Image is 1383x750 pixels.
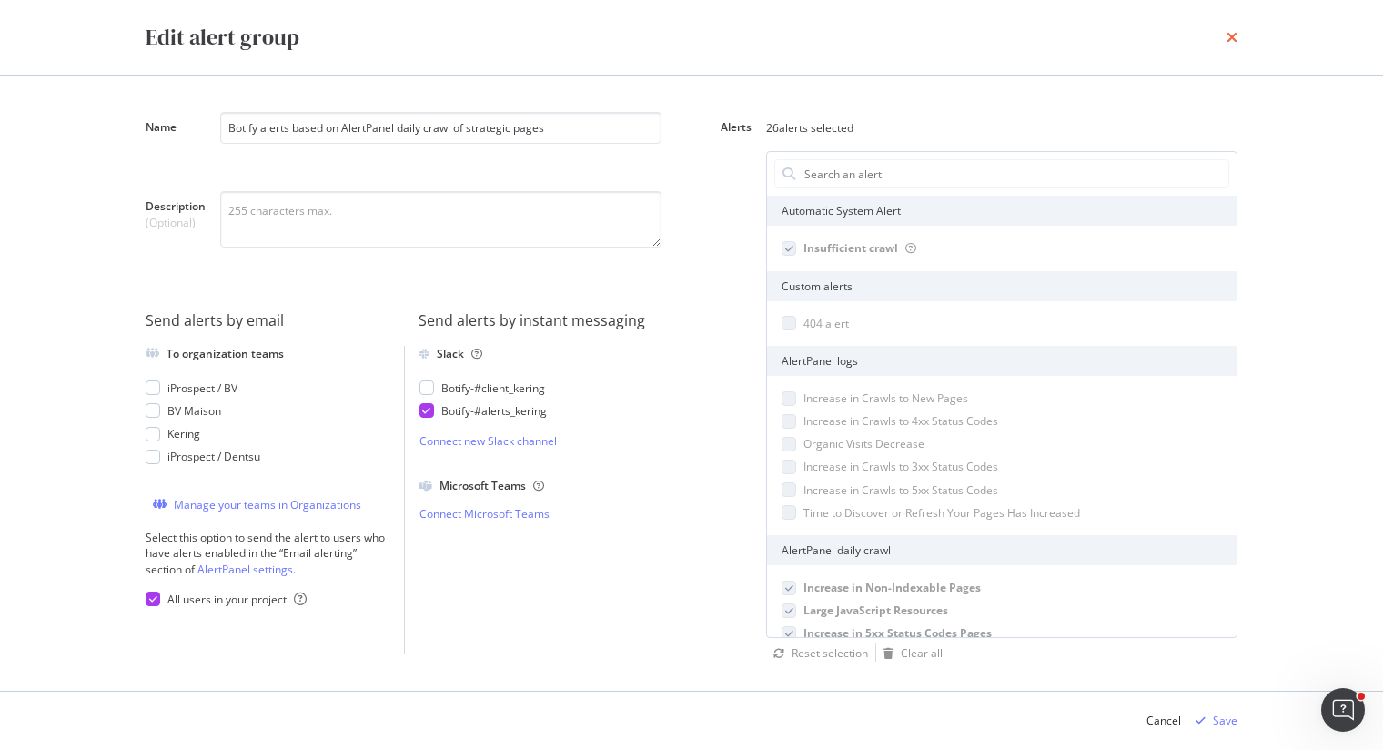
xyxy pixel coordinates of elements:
[803,413,998,429] span: Increase in Crawls to 4xx Status Codes
[419,310,662,331] div: Send alerts by instant messaging
[767,535,1237,565] div: AlertPanel daily crawl
[220,112,661,144] input: Name
[167,346,284,361] div: To organization teams
[174,497,361,512] div: Manage your teams in Organizations
[901,645,943,661] div: Clear all
[167,449,260,464] span: iProspect / Dentsu
[419,506,662,522] a: Connect Microsoft Teams
[1213,713,1237,728] div: Save
[766,120,853,136] div: 26 alerts selected
[803,505,1080,521] span: Time to Discover or Refresh Your Pages Has Increased
[146,530,389,576] div: Select this option to send the alert to users who have alerts enabled in the “Email alerting” sec...
[803,482,998,498] span: Increase in Crawls to 5xx Status Codes
[1146,713,1181,728] div: Cancel
[146,215,206,230] span: (Optional)
[803,390,968,406] span: Increase in Crawls to New Pages
[441,403,547,419] div: Botify - #alerts_kering
[767,196,1237,226] div: Automatic System Alert
[441,380,545,396] div: Botify - #client_kering
[197,562,293,577] a: AlertPanel settings
[803,603,948,618] span: Large JavaScript Resources
[1321,688,1365,732] iframe: Intercom live chat
[792,645,868,661] div: Reset selection
[167,380,237,396] span: iProspect / BV
[1227,22,1237,53] div: times
[767,346,1237,376] div: AlertPanel logs
[146,310,389,331] div: Send alerts by email
[803,316,849,331] span: 404 alert
[167,403,221,419] span: BV Maison
[803,436,924,451] span: Organic Visits Decrease
[803,459,998,474] span: Increase in Crawls to 3xx Status Codes
[439,478,544,493] div: Microsoft Teams
[766,643,868,664] button: Reset selection
[767,271,1237,301] div: Custom alerts
[803,160,1228,187] input: Search an alert
[803,580,981,595] span: Increase in Non-Indexable Pages
[146,119,206,172] label: Name
[437,346,482,361] div: Slack
[167,426,200,441] span: Kering
[167,592,287,607] span: All users in your project
[146,198,206,214] span: Description
[803,625,992,641] span: Increase in 5xx Status Codes Pages
[1146,706,1181,735] button: Cancel
[1188,706,1237,735] button: Save
[876,643,943,664] button: Clear all
[419,433,662,449] a: Connect new Slack channel
[146,493,361,515] button: Manage your teams in Organizations
[146,22,299,53] div: Edit alert group
[803,240,898,256] span: Insufficient crawl
[721,119,752,139] label: Alerts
